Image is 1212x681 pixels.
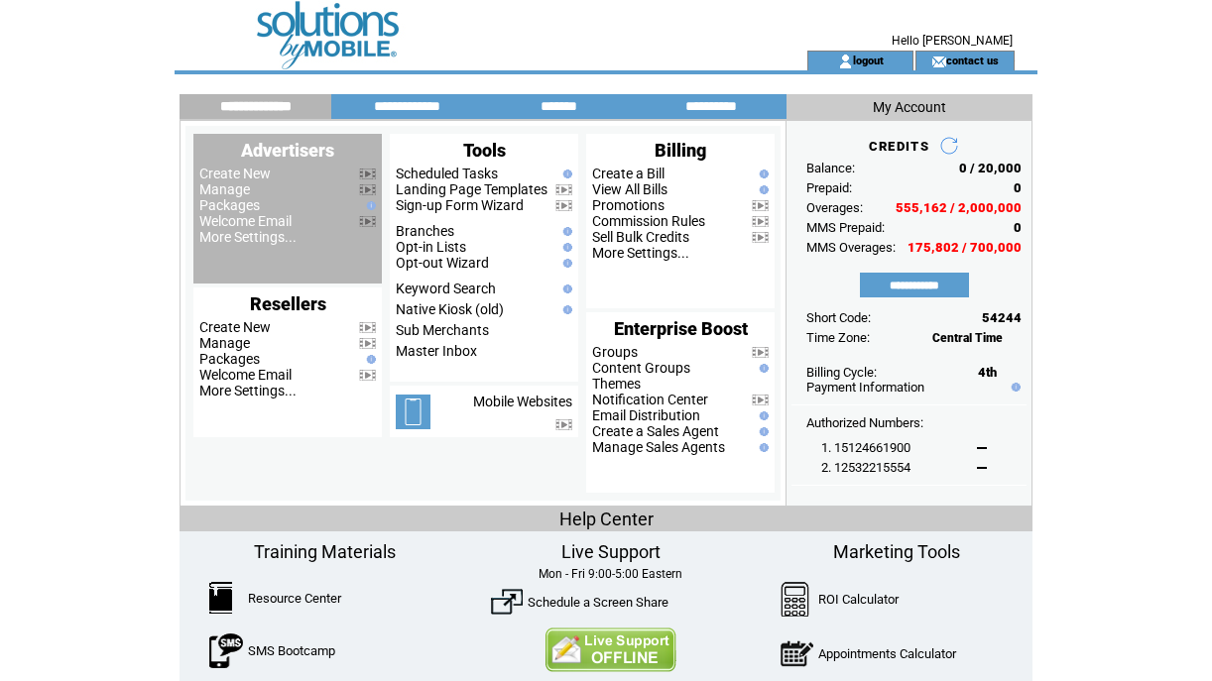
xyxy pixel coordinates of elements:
[592,166,665,181] a: Create a Bill
[209,633,243,668] img: SMSBootcamp.png
[359,184,376,195] img: video.png
[473,394,572,409] a: Mobile Websites
[396,395,430,429] img: mobile-websites.png
[755,364,769,373] img: help.gif
[592,229,689,245] a: Sell Bulk Credits
[199,213,292,229] a: Welcome Email
[199,335,250,351] a: Manage
[396,181,547,197] a: Landing Page Templates
[555,184,572,195] img: video.png
[199,197,260,213] a: Packages
[396,239,466,255] a: Opt-in Lists
[463,140,506,161] span: Tools
[359,370,376,381] img: video.png
[853,54,884,66] a: logout
[592,181,667,197] a: View All Bills
[838,54,853,69] img: account_icon.gif
[873,99,946,115] span: My Account
[755,411,769,420] img: help.gif
[592,423,719,439] a: Create a Sales Agent
[818,592,899,607] a: ROI Calculator
[209,582,232,614] img: ResourceCenter.png
[199,229,297,245] a: More Settings...
[396,255,489,271] a: Opt-out Wizard
[248,643,335,658] a: SMS Bootcamp
[539,567,682,581] span: Mon - Fri 9:00-5:00 Eastern
[592,439,725,455] a: Manage Sales Agents
[396,166,498,181] a: Scheduled Tasks
[396,301,504,317] a: Native Kiosk (old)
[248,591,341,606] a: Resource Center
[781,636,813,671] img: AppointmentCalc.png
[545,627,676,672] img: Contact Us
[558,170,572,178] img: help.gif
[833,541,960,562] span: Marketing Tools
[241,140,334,161] span: Advertisers
[752,232,769,243] img: video.png
[806,161,855,175] span: Balance:
[396,223,454,239] a: Branches
[806,380,924,395] a: Payment Information
[199,383,297,398] a: More Settings...
[755,443,769,452] img: help.gif
[254,541,396,562] span: Training Materials
[558,227,572,236] img: help.gif
[755,427,769,436] img: help.gif
[199,181,250,197] a: Manage
[359,216,376,227] img: video.png
[491,586,523,618] img: ScreenShare.png
[555,419,572,430] img: video.png
[821,460,910,475] span: 2. 12532215554
[806,365,877,380] span: Billing Cycle:
[978,365,997,380] span: 4th
[755,170,769,178] img: help.gif
[818,646,956,661] a: Appointments Calculator
[359,338,376,349] img: video.png
[806,415,923,430] span: Authorized Numbers:
[614,318,748,339] span: Enterprise Boost
[592,245,689,261] a: More Settings...
[592,407,700,423] a: Email Distribution
[558,259,572,268] img: help.gif
[592,376,641,392] a: Themes
[396,322,489,338] a: Sub Merchants
[561,541,661,562] span: Live Support
[199,367,292,383] a: Welcome Email
[359,169,376,179] img: video.png
[396,281,496,296] a: Keyword Search
[362,355,376,364] img: help.gif
[396,197,524,213] a: Sign-up Form Wizard
[896,200,1022,215] span: 555,162 / 2,000,000
[592,392,708,407] a: Notification Center
[592,197,665,213] a: Promotions
[1014,180,1022,195] span: 0
[959,161,1022,175] span: 0 / 20,000
[558,284,572,293] img: help.gif
[806,220,885,235] span: MMS Prepaid:
[359,322,376,333] img: video.png
[559,509,654,529] span: Help Center
[931,54,946,69] img: contact_us_icon.gif
[558,243,572,252] img: help.gif
[199,319,271,335] a: Create New
[806,200,863,215] span: Overages:
[396,343,477,359] a: Master Inbox
[250,293,326,314] span: Resellers
[528,595,668,610] a: Schedule a Screen Share
[982,310,1022,325] span: 54244
[592,213,705,229] a: Commission Rules
[946,54,999,66] a: contact us
[558,305,572,314] img: help.gif
[362,201,376,210] img: help.gif
[1007,383,1021,392] img: help.gif
[869,139,929,154] span: CREDITS
[806,330,870,345] span: Time Zone:
[752,395,769,405] img: video.png
[892,34,1013,48] span: Hello [PERSON_NAME]
[752,216,769,227] img: video.png
[806,240,896,255] span: MMS Overages:
[755,185,769,194] img: help.gif
[806,180,852,195] span: Prepaid:
[555,200,572,211] img: video.png
[592,360,690,376] a: Content Groups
